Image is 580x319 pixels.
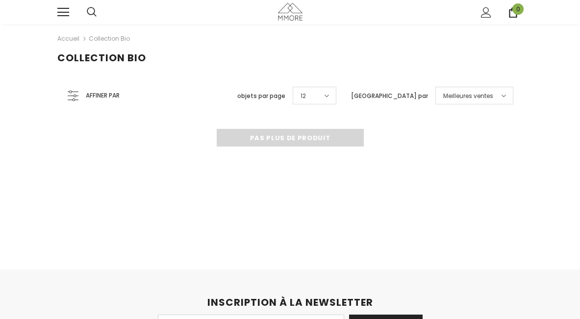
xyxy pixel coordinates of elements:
span: 12 [301,91,306,101]
label: [GEOGRAPHIC_DATA] par [351,91,428,101]
a: Accueil [57,33,79,45]
label: objets par page [237,91,285,101]
span: Affiner par [86,90,120,101]
span: Collection Bio [57,51,146,65]
span: INSCRIPTION À LA NEWSLETTER [207,295,373,309]
span: 0 [512,3,524,15]
a: 0 [508,7,518,18]
a: Collection Bio [89,34,130,43]
span: Meilleures ventes [443,91,493,101]
img: Cas MMORE [278,3,303,20]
